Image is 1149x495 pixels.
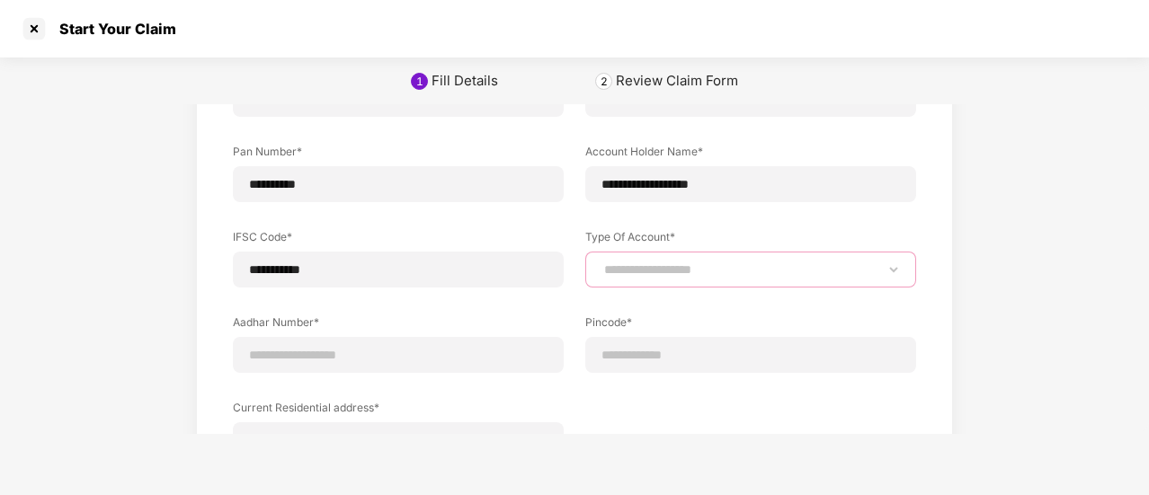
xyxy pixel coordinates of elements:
[233,144,564,166] label: Pan Number*
[233,229,564,252] label: IFSC Code*
[585,314,916,337] label: Pincode*
[585,229,916,252] label: Type Of Account*
[585,144,916,166] label: Account Holder Name*
[49,20,176,38] div: Start Your Claim
[416,75,423,88] div: 1
[432,72,498,90] div: Fill Details
[233,400,564,422] label: Current Residential address*
[616,72,738,90] div: Review Claim Form
[601,75,608,88] div: 2
[233,314,564,337] label: Aadhar Number*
